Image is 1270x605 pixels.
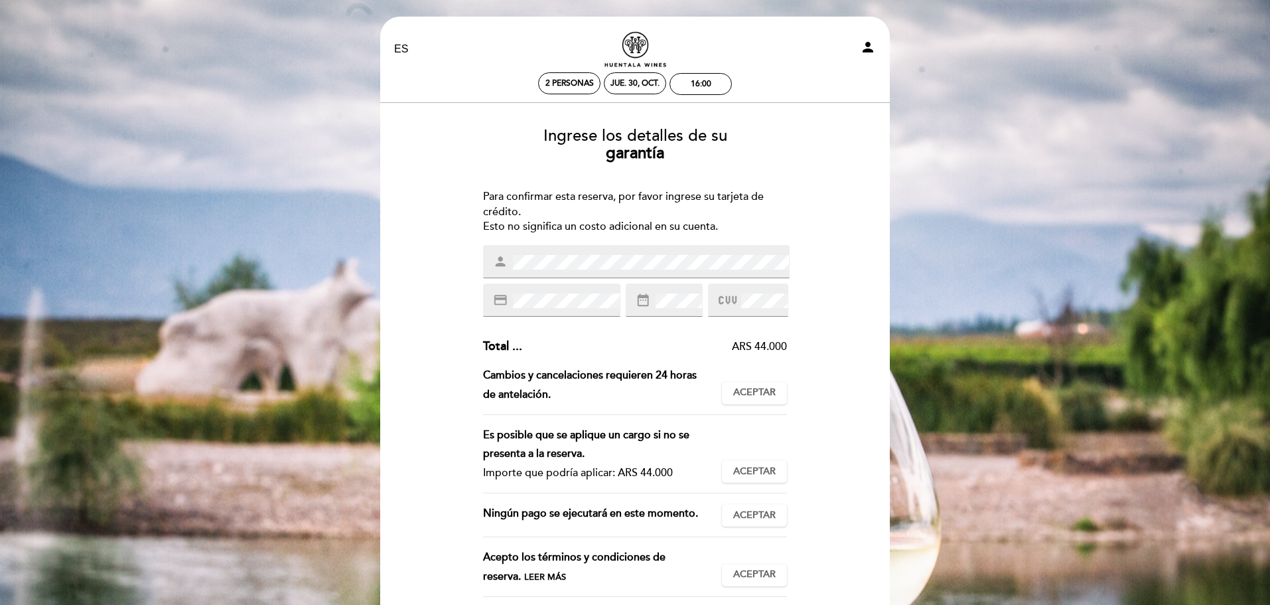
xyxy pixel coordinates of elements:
span: Aceptar [733,568,776,582]
div: ARS 44.000 [522,339,788,355]
span: Aceptar [733,386,776,400]
div: Es posible que se aplique un cargo si no se presenta a la reserva. [483,426,712,464]
i: person [860,39,876,55]
button: person [860,39,876,60]
button: Aceptar [722,564,787,586]
a: Visita y Degustaciones by Huentala Wines [552,31,718,68]
i: date_range [636,293,650,307]
div: Acepto los términos y condiciones de reserva. [483,548,723,586]
div: Importe que podría aplicar: ARS 44.000 [483,464,712,483]
span: Leer más [524,572,566,582]
button: Aceptar [722,460,787,483]
span: 2 personas [545,78,594,88]
span: Ingrese los detalles de su [543,126,727,145]
span: Aceptar [733,465,776,479]
div: Ningún pago se ejecutará en este momento. [483,504,723,527]
i: credit_card [493,293,508,307]
button: Aceptar [722,504,787,527]
b: garantía [606,143,664,163]
div: Para confirmar esta reserva, por favor ingrese su tarjeta de crédito. Esto no significa un costo ... [483,189,788,235]
div: 16:00 [691,79,711,89]
i: person [493,254,508,269]
span: Aceptar [733,509,776,523]
div: Cambios y cancelaciones requieren 24 horas de antelación. [483,366,723,404]
span: Total ... [483,339,522,353]
button: Aceptar [722,382,787,404]
div: jue. 30, oct. [610,78,660,88]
